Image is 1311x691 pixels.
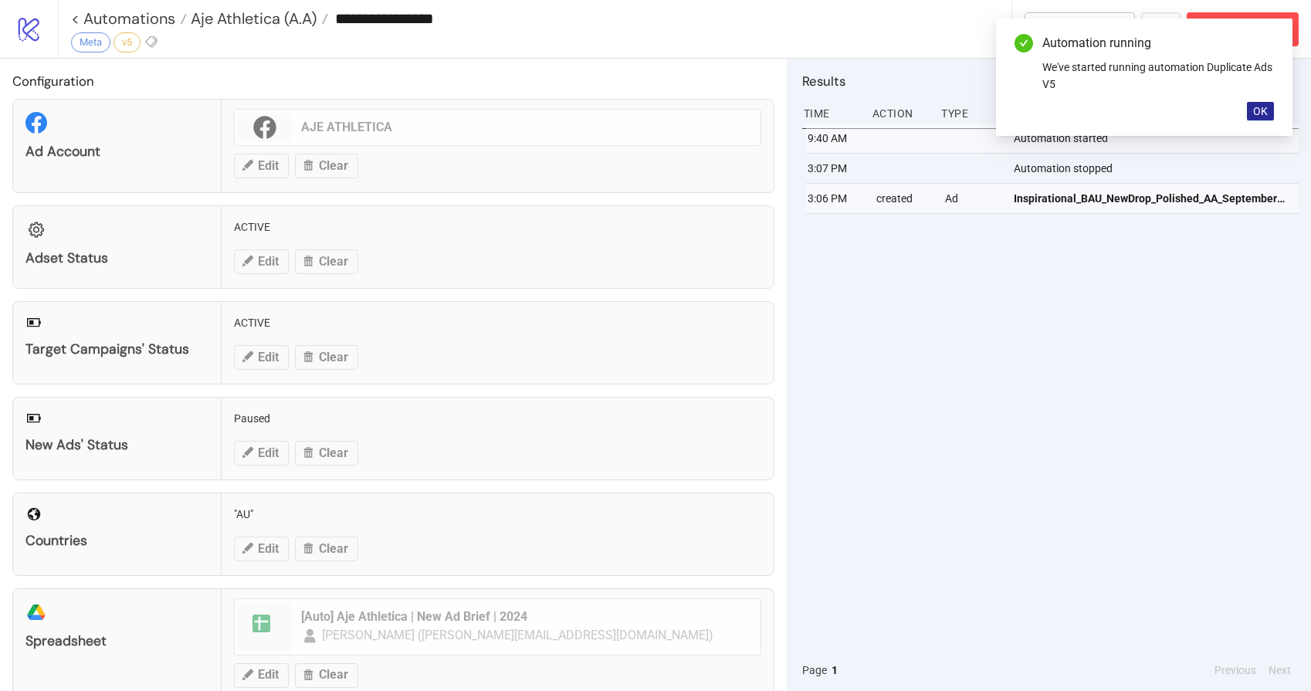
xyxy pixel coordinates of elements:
[806,184,864,213] div: 3:06 PM
[940,99,998,128] div: Type
[12,71,774,91] h2: Configuration
[943,184,1001,213] div: Ad
[802,99,860,128] div: Time
[1012,154,1303,183] div: Automation stopped
[1210,662,1261,679] button: Previous
[1187,12,1299,46] button: Abort Run
[1014,184,1292,213] a: Inspirational_BAU_NewDrop_Polished_AA_SeptemberDrop1_NewArrivals4_Image_20250903__Automatic_AU
[1141,12,1181,46] button: ...
[1253,105,1268,117] span: OK
[71,32,110,53] div: Meta
[1264,662,1296,679] button: Next
[71,11,187,26] a: < Automations
[1042,59,1274,93] div: We've started running automation Duplicate Ads V5
[802,662,827,679] span: Page
[1014,190,1292,207] span: Inspirational_BAU_NewDrop_Polished_AA_SeptemberDrop1_NewArrivals4_Image_20250903__Automatic_AU
[1247,102,1274,120] button: OK
[806,154,864,183] div: 3:07 PM
[875,184,933,213] div: created
[1015,34,1033,53] span: check-circle
[1025,12,1136,46] button: To Builder
[1042,34,1274,53] div: Automation running
[187,11,328,26] a: Aje Athletica (A.A)
[806,124,864,153] div: 9:40 AM
[827,662,842,679] button: 1
[871,99,929,128] div: Action
[187,8,317,29] span: Aje Athletica (A.A)
[113,32,141,53] div: v5
[802,71,1299,91] h2: Results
